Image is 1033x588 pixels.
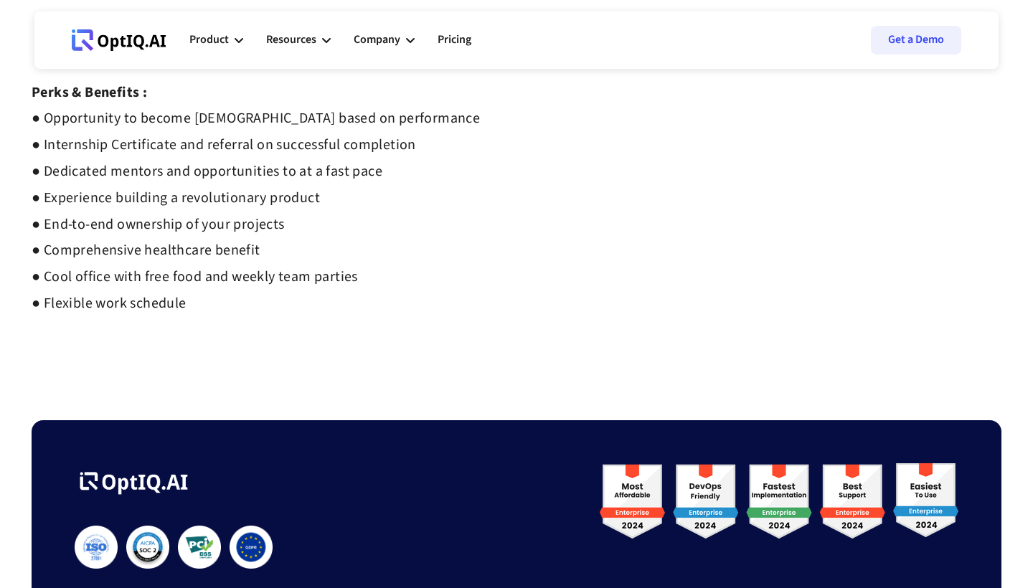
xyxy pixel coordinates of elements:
[32,82,147,103] strong: Perks & Benefits :
[189,30,229,49] div: Product
[354,19,415,62] div: Company
[32,108,480,313] strong: ● Opportunity to become [DEMOGRAPHIC_DATA] based on performance ● Internship Certificate and refe...
[266,30,316,49] div: Resources
[354,30,400,49] div: Company
[189,19,243,62] div: Product
[266,19,331,62] div: Resources
[438,19,471,62] a: Pricing
[871,26,961,54] a: Get a Demo
[72,19,166,62] a: Webflow Homepage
